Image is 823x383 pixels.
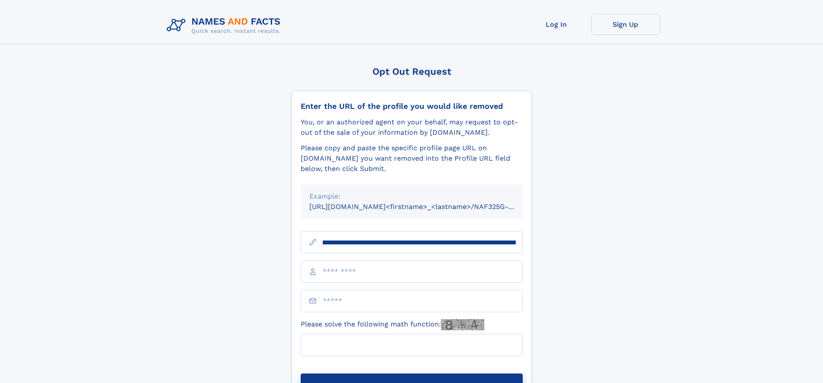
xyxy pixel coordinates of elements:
[301,319,484,330] label: Please solve the following math function:
[292,66,532,77] div: Opt Out Request
[301,117,523,138] div: You, or an authorized agent on your behalf, may request to opt-out of the sale of your informatio...
[301,143,523,174] div: Please copy and paste the specific profile page URL on [DOMAIN_NAME] you want removed into the Pr...
[301,101,523,111] div: Enter the URL of the profile you would like removed
[309,203,539,211] small: [URL][DOMAIN_NAME]<firstname>_<lastname>/NAF325G-xxxxxxxx
[591,14,660,35] a: Sign Up
[522,14,591,35] a: Log In
[163,14,288,37] img: Logo Names and Facts
[309,191,514,202] div: Example:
